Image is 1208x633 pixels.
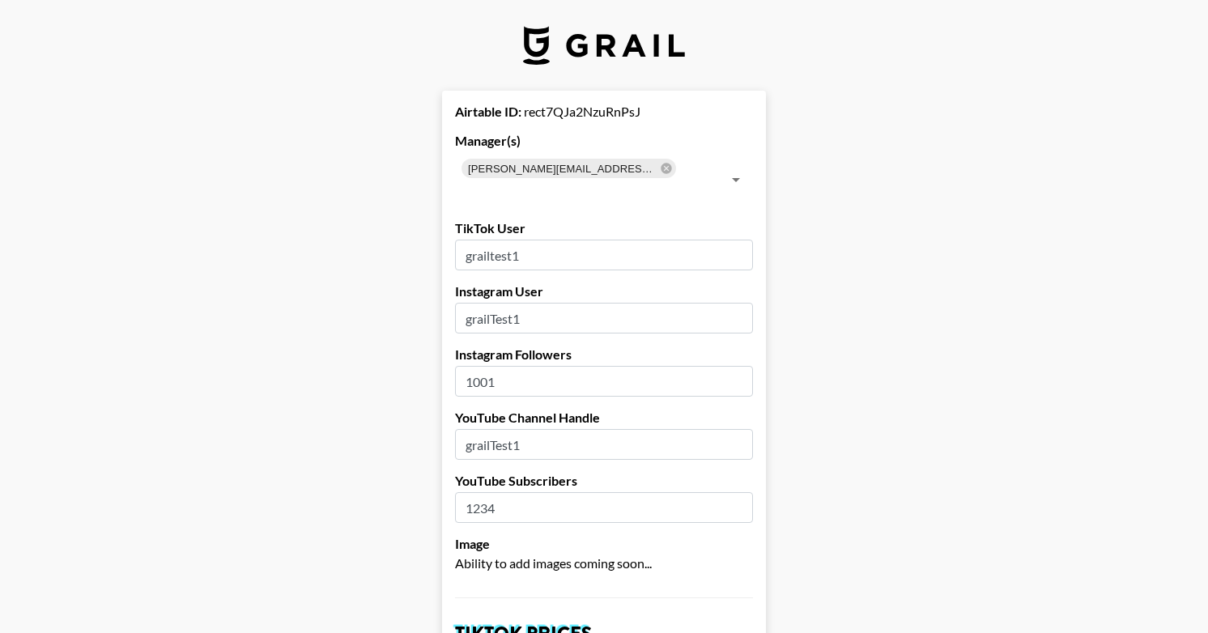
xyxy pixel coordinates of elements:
label: Instagram Followers [455,346,753,363]
img: Grail Talent Logo [523,26,685,65]
div: rect7QJa2NzuRnPsJ [455,104,753,120]
div: [PERSON_NAME][EMAIL_ADDRESS][PERSON_NAME][DOMAIN_NAME] [462,159,676,178]
span: Ability to add images coming soon... [455,555,652,571]
label: YouTube Channel Handle [455,410,753,426]
label: Image [455,536,753,552]
label: Instagram User [455,283,753,300]
span: [PERSON_NAME][EMAIL_ADDRESS][PERSON_NAME][DOMAIN_NAME] [462,159,663,178]
label: TikTok User [455,220,753,236]
label: Manager(s) [455,133,753,149]
strong: Airtable ID: [455,104,521,119]
label: YouTube Subscribers [455,473,753,489]
button: Open [725,168,747,191]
